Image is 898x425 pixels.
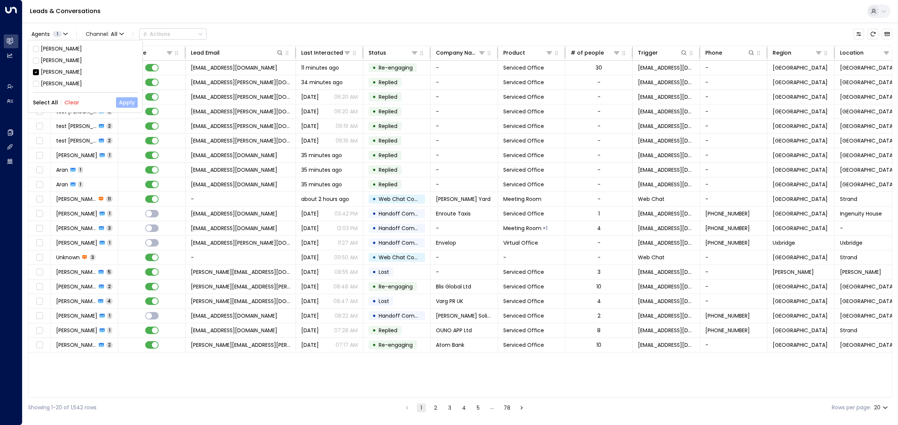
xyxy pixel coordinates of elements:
[33,80,138,88] div: [PERSON_NAME]
[41,56,82,64] div: [PERSON_NAME]
[41,80,82,88] div: [PERSON_NAME]
[41,68,82,76] div: [PERSON_NAME]
[33,68,138,76] div: [PERSON_NAME]
[33,45,138,53] div: [PERSON_NAME]
[33,100,58,106] button: Select All
[41,45,82,53] div: [PERSON_NAME]
[116,97,138,108] button: Apply
[64,100,79,106] button: Clear
[33,56,138,64] div: [PERSON_NAME]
